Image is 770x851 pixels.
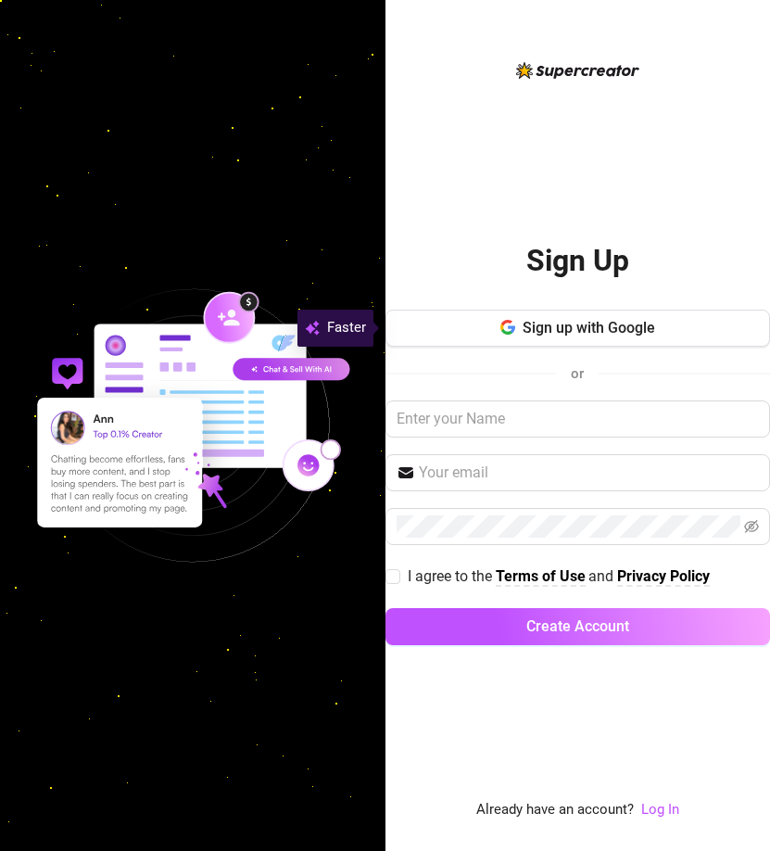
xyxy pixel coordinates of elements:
img: logo-BBDzfeDw.svg [516,62,639,79]
span: and [588,567,617,585]
strong: Privacy Policy [617,567,710,585]
span: eye-invisible [744,519,759,534]
a: Privacy Policy [617,567,710,587]
span: Sign up with Google [523,319,655,337]
strong: Terms of Use [496,567,586,585]
span: Already have an account? [476,799,634,821]
img: svg%3e [305,317,320,339]
span: Faster [327,317,366,339]
input: Your email [419,462,760,484]
span: Create Account [526,617,629,635]
a: Log In [641,801,679,818]
a: Terms of Use [496,567,586,587]
span: I agree to the [408,567,496,585]
span: or [571,365,584,382]
a: Log In [641,799,679,821]
h2: Sign Up [526,242,629,280]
